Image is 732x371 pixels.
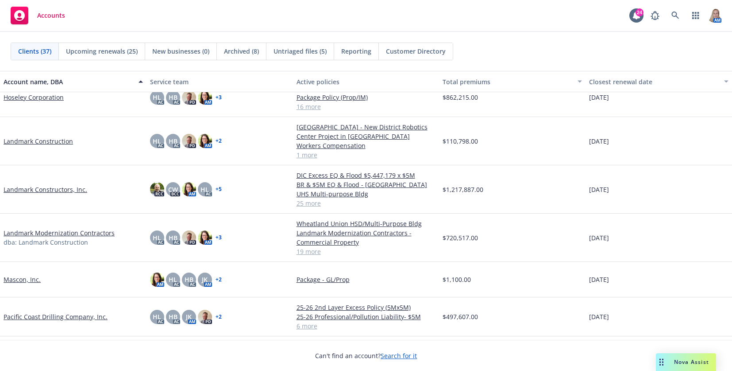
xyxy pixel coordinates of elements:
span: Archived (8) [224,47,259,56]
span: [DATE] [589,185,609,194]
img: photo [182,90,196,105]
span: HL [153,312,161,321]
a: + 2 [216,138,222,144]
a: Switch app [687,7,705,24]
span: JK [186,312,192,321]
img: photo [198,90,212,105]
a: 16 more [297,102,436,111]
span: Untriaged files (5) [274,47,327,56]
span: [DATE] [589,137,609,146]
a: 25-26 Professional/Pollution Liability- $5M [297,312,436,321]
a: Landmark Constructors, Inc. [4,185,87,194]
a: BR & $5M EQ & Flood - [GEOGRAPHIC_DATA] UHS Multi-purpose Bldg [297,180,436,199]
span: $1,217,887.00 [443,185,483,194]
div: Closest renewal date [589,77,719,86]
a: Landmark Modernization Contractors - Commercial Property [297,228,436,247]
span: Reporting [341,47,371,56]
img: photo [150,182,164,196]
a: + 5 [216,187,222,192]
img: photo [182,134,196,148]
img: photo [182,230,196,245]
span: Accounts [37,12,65,19]
img: photo [707,8,721,23]
span: HB [169,137,177,146]
a: Wheatland Union HSD/Multi-Purpose Bldg [297,219,436,228]
button: Nova Assist [656,353,716,371]
a: + 3 [216,235,222,240]
span: [DATE] [589,312,609,321]
a: Package - GL/Prop [297,275,436,284]
a: + 2 [216,277,222,282]
span: [DATE] [589,233,609,242]
a: + 2 [216,314,222,320]
span: New businesses (0) [152,47,209,56]
div: Service team [150,77,289,86]
span: HL [169,275,177,284]
span: [DATE] [589,275,609,284]
span: HL [153,93,161,102]
a: Accounts [7,3,69,28]
span: Customer Directory [386,47,446,56]
span: $862,215.00 [443,93,478,102]
span: CW [168,185,178,194]
span: $110,798.00 [443,137,478,146]
span: $497,607.00 [443,312,478,321]
span: Clients (37) [18,47,51,56]
span: HB [169,93,177,102]
a: Package Policy (Prop/IM) [297,93,436,102]
a: 25-26 2nd Layer Excess Policy (5Mx5M) [297,303,436,312]
span: Upcoming renewals (25) [66,47,138,56]
a: 19 more [297,247,436,256]
span: HB [185,275,193,284]
span: dba: Landmark Construction [4,238,88,247]
img: photo [150,273,164,287]
div: 24 [636,8,643,16]
span: $1,100.00 [443,275,471,284]
span: HL [200,185,209,194]
span: [DATE] [589,93,609,102]
img: photo [198,134,212,148]
div: Account name, DBA [4,77,133,86]
a: Pacific Coast Drilling Company, Inc. [4,312,108,321]
img: photo [198,310,212,324]
button: Service team [146,71,293,92]
span: HL [153,137,161,146]
button: Active policies [293,71,439,92]
img: photo [182,182,196,196]
button: Total premiums [439,71,586,92]
div: Drag to move [656,353,667,371]
div: Total premiums [443,77,572,86]
a: Landmark Construction [4,137,73,146]
div: Active policies [297,77,436,86]
span: $720,517.00 [443,233,478,242]
span: Nova Assist [674,358,709,366]
a: Search for it [381,351,417,360]
a: Workers Compensation [297,141,436,150]
span: JK [202,275,208,284]
span: HB [169,233,177,242]
span: HL [153,233,161,242]
a: [GEOGRAPHIC_DATA] - New District Robotics Center Project in [GEOGRAPHIC_DATA] [297,122,436,141]
a: Mascon, Inc. [4,275,41,284]
a: 25 more [297,199,436,208]
span: Can't find an account? [315,351,417,360]
span: HB [169,312,177,321]
a: Hoseley Corporation [4,93,64,102]
img: photo [198,230,212,245]
a: 6 more [297,321,436,331]
a: + 3 [216,95,222,100]
a: Landmark Modernization Contractors [4,228,115,238]
a: 1 more [297,150,436,160]
a: Search [667,7,684,24]
a: DIC Excess EQ & Flood $5,447,179 x $5M [297,171,436,180]
button: Closest renewal date [586,71,732,92]
a: Report a Bug [646,7,664,24]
